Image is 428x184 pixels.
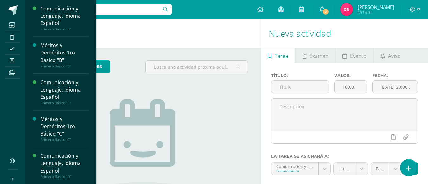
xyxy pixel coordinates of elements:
a: Evento [335,48,373,63]
input: Busca un usuario... [29,4,172,15]
div: Primero Básico "D" [40,174,88,179]
input: Fecha de entrega [373,81,418,93]
input: Puntos máximos [335,81,367,93]
a: Aviso [374,48,407,63]
a: Comunicación y Lenguaje, Idioma EspañolPrimero Básico "C" [40,79,88,105]
span: Unidad 4 [338,163,351,175]
h1: Actividades [33,19,253,48]
span: 7 [322,8,329,15]
span: Parcial (10.0%) [376,163,385,175]
span: Mi Perfil [358,10,394,15]
a: Unidad 4 [334,163,368,175]
div: Comunicación y Lenguaje, Idioma Español [40,152,88,174]
a: Parcial (10.0%) [371,163,402,175]
span: Aviso [388,48,401,64]
a: Tarea [261,48,295,63]
label: Fecha: [372,73,418,78]
div: Comunicación y Lenguaje, Idioma Español [40,79,88,101]
span: Examen [310,48,329,64]
input: Título [271,81,329,93]
div: Primero Básico "C" [40,101,88,105]
div: Primero Básico "C" [40,137,88,142]
div: Méritos y Deméritos 1ro. Básico "C" [40,116,88,137]
div: Méritos y Deméritos 1ro. Básico "B" [40,42,88,64]
span: Tarea [275,48,288,64]
label: Valor: [334,73,367,78]
input: Busca una actividad próxima aquí... [146,61,247,73]
a: Méritos y Deméritos 1ro. Básico "B"Primero Básico "B" [40,42,88,68]
img: e3ffac15afa6ee5300c516ab87d4e208.png [340,3,353,16]
a: Examen [296,48,335,63]
div: Comunicación y Lenguaje, Idioma Español 'B' [276,163,314,169]
a: Méritos y Deméritos 1ro. Básico "C"Primero Básico "C" [40,116,88,142]
a: Comunicación y Lenguaje, Idioma EspañolPrimero Básico "B" [40,5,88,31]
span: Evento [350,48,367,64]
label: Título: [271,73,329,78]
span: [PERSON_NAME] [358,4,394,10]
div: Primero Básico "B" [40,27,88,31]
h1: Nueva actividad [269,19,420,48]
div: Primero Básico [276,169,314,173]
div: Primero Básico "B" [40,64,88,68]
div: Comunicación y Lenguaje, Idioma Español [40,5,88,27]
a: Comunicación y Lenguaje, Idioma EspañolPrimero Básico "D" [40,152,88,179]
a: Comunicación y Lenguaje, Idioma Español 'B'Primero Básico [271,163,330,175]
label: La tarea se asignará a: [271,154,418,159]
